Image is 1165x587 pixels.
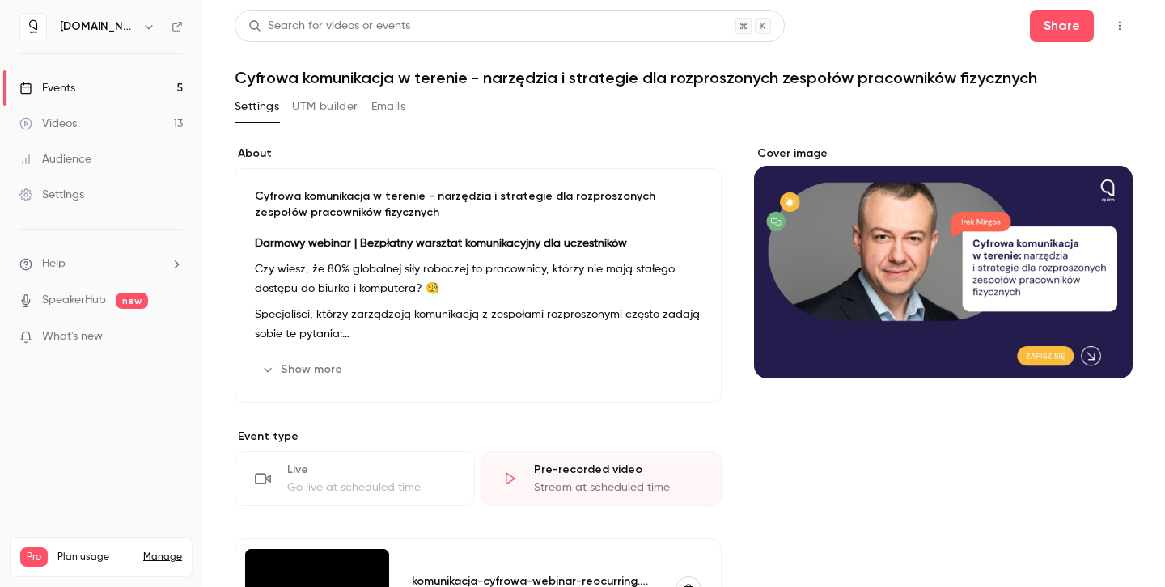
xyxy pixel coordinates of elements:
[534,462,701,478] div: Pre-recorded video
[235,451,475,506] div: LiveGo live at scheduled time
[20,547,48,567] span: Pro
[534,479,701,496] div: Stream at scheduled time
[287,479,455,496] div: Go live at scheduled time
[255,260,701,298] p: Czy wiesz, że 80% globalnej siły roboczej to pracownicy, którzy nie mają stałego dostępu do biurk...
[19,80,75,96] div: Events
[235,429,722,445] p: Event type
[235,94,279,120] button: Settings
[19,255,183,272] li: help-dropdown-opener
[255,238,627,249] strong: Darmowy webinar | Bezpłatny warsztat komunikacyjny dla uczestników
[235,146,722,162] label: About
[255,188,701,221] p: Cyfrowa komunikacja w terenie - narzędzia i strategie dla rozproszonych zespołów pracowników fizy...
[287,462,455,478] div: Live
[60,19,136,35] h6: [DOMAIN_NAME]
[19,151,91,167] div: Audience
[235,68,1133,87] h1: Cyfrowa komunikacja w terenie - narzędzia i strategie dla rozproszonych zespołów pracowników fizy...
[371,94,405,120] button: Emails
[143,551,182,564] a: Manage
[248,18,410,35] div: Search for videos or events
[19,116,77,132] div: Videos
[255,305,701,344] p: Specjaliści, którzy zarządzają komunikacją z zespołami rozproszonymi często zadają sobie te pytania:
[481,451,722,506] div: Pre-recorded videoStream at scheduled time
[19,187,84,203] div: Settings
[42,255,66,272] span: Help
[42,292,106,309] a: SpeakerHub
[116,293,148,309] span: new
[57,551,133,564] span: Plan usage
[754,146,1133,162] label: Cover image
[255,357,352,382] button: Show more
[754,146,1133,378] section: Cover image
[1030,10,1094,42] button: Share
[42,328,103,345] span: What's new
[20,14,46,40] img: quico.io
[292,94,358,120] button: UTM builder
